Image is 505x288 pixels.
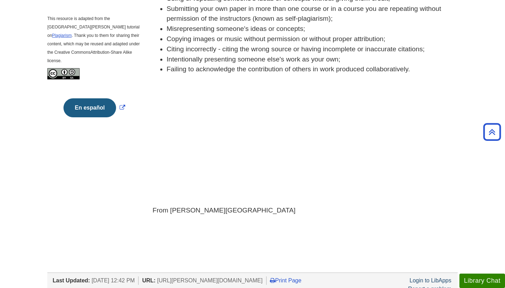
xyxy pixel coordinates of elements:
a: Print Page [270,277,302,283]
span: Misrepresenting someone's ideas or concepts; [167,25,305,32]
span: Copying images or music without permission or without proper attribution; [167,35,385,42]
span: Last Updated: [53,277,90,283]
span: URL: [142,277,155,283]
i: Print Page [270,277,275,283]
span: [URL][PERSON_NAME][DOMAIN_NAME] [157,277,263,283]
p: From [PERSON_NAME][GEOGRAPHIC_DATA] [153,205,458,216]
button: Library Chat [459,274,505,288]
span: Failing to acknowledge the contribution of others in work produced collaboratively. [167,65,410,73]
a: Plagiarism [52,33,72,38]
li: Submitting your own paper in more than one course or in a course you are repeating without permis... [167,4,458,24]
span: Attribution-Share Alike license [47,50,132,63]
span: [DATE] 12:42 PM [92,277,135,283]
span: Citing incorrectly - citing the wrong source or having incomplete or inaccurate citations; [167,45,425,53]
span: This resource is adapted from the [GEOGRAPHIC_DATA][PERSON_NAME] tutorial on . Thank you to them ... [47,16,140,63]
a: Back to Top [481,127,503,137]
a: Link opens in new window [62,105,127,111]
a: Login to LibApps [410,277,451,283]
button: En español [63,98,116,117]
span: Intentionally presenting someone else's work as your own; [167,55,340,63]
